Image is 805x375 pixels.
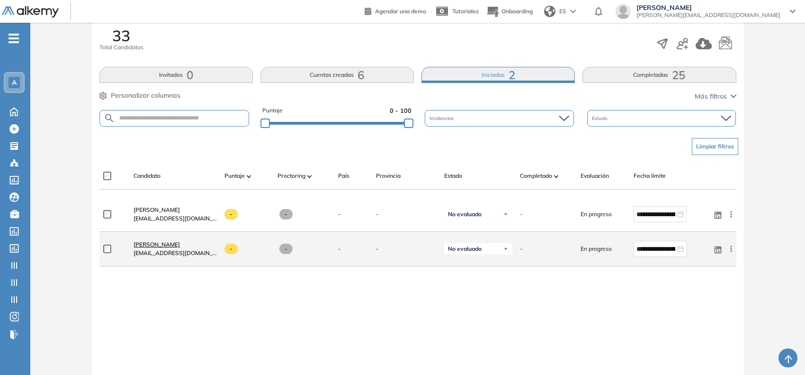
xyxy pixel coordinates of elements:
span: [PERSON_NAME][EMAIL_ADDRESS][DOMAIN_NAME] [636,11,780,19]
span: - [224,209,238,220]
button: Más filtros [695,91,736,101]
span: Evaluación [581,172,609,180]
img: [missing "en.ARROW_ALT" translation] [307,175,312,178]
div: Estado [587,110,736,127]
button: Cuentas creadas6 [260,67,414,83]
button: Iniciadas2 [421,67,575,83]
img: Ícono de flecha [503,246,509,252]
button: Onboarding [486,1,533,22]
span: - [224,244,238,254]
span: [PERSON_NAME] [134,241,180,248]
span: - [279,244,293,254]
a: [PERSON_NAME] [134,240,217,249]
span: No evaluado [448,245,482,253]
img: Logo [2,6,59,18]
img: arrow [570,9,576,13]
img: SEARCH_ALT [104,112,115,124]
button: Invitados0 [99,67,253,83]
span: - [338,245,340,253]
span: ES [559,7,566,16]
img: world [544,6,555,17]
span: - [520,210,522,219]
span: Puntaje [224,172,245,180]
img: Ícono de flecha [503,211,509,217]
span: Onboarding [501,8,533,15]
span: [PERSON_NAME] [636,4,780,11]
span: Completado [520,172,552,180]
span: - [376,245,437,253]
span: Tutoriales [452,8,479,15]
span: [EMAIL_ADDRESS][DOMAIN_NAME] [134,214,217,223]
span: [PERSON_NAME] [134,206,180,213]
button: Completadas25 [582,67,736,83]
span: Total Candidatos [99,43,143,52]
span: País [338,172,349,180]
span: [EMAIL_ADDRESS][DOMAIN_NAME] [134,249,217,257]
span: - [520,245,522,253]
button: Personalizar columnas [99,91,180,101]
span: - [279,209,293,220]
span: Proctoring [277,172,305,180]
span: En progreso [581,210,612,219]
a: [PERSON_NAME] [134,206,217,214]
span: En progreso [581,245,612,253]
span: Más filtros [695,91,727,101]
span: Estado [444,172,462,180]
span: Puntaje [262,106,283,115]
a: Agendar una demo [365,5,426,16]
span: - [376,210,437,219]
i: - [9,37,19,39]
span: A [12,79,17,86]
span: Fecha límite [634,172,666,180]
span: 33 [112,28,130,43]
button: Limpiar filtros [692,138,738,155]
img: [missing "en.ARROW_ALT" translation] [554,175,559,178]
span: Estado [592,115,609,122]
span: - [338,210,340,219]
span: Incidencias [429,115,456,122]
span: Personalizar columnas [111,91,180,101]
span: 0 - 100 [390,106,411,115]
span: Provincia [376,172,401,180]
span: Candidato [134,172,161,180]
span: Agendar una demo [375,8,426,15]
div: Incidencias [425,110,574,127]
span: No evaluado [448,210,482,218]
img: [missing "en.ARROW_ALT" translation] [247,175,251,178]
